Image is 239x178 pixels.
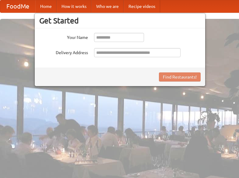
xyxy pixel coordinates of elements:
[91,0,124,12] a: Who we are
[35,0,57,12] a: Home
[0,0,35,12] a: FoodMe
[124,0,160,12] a: Recipe videos
[39,48,88,56] label: Delivery Address
[159,72,201,82] button: Find Restaurants!
[39,16,201,25] h3: Get Started
[39,33,88,40] label: Your Name
[57,0,91,12] a: How it works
